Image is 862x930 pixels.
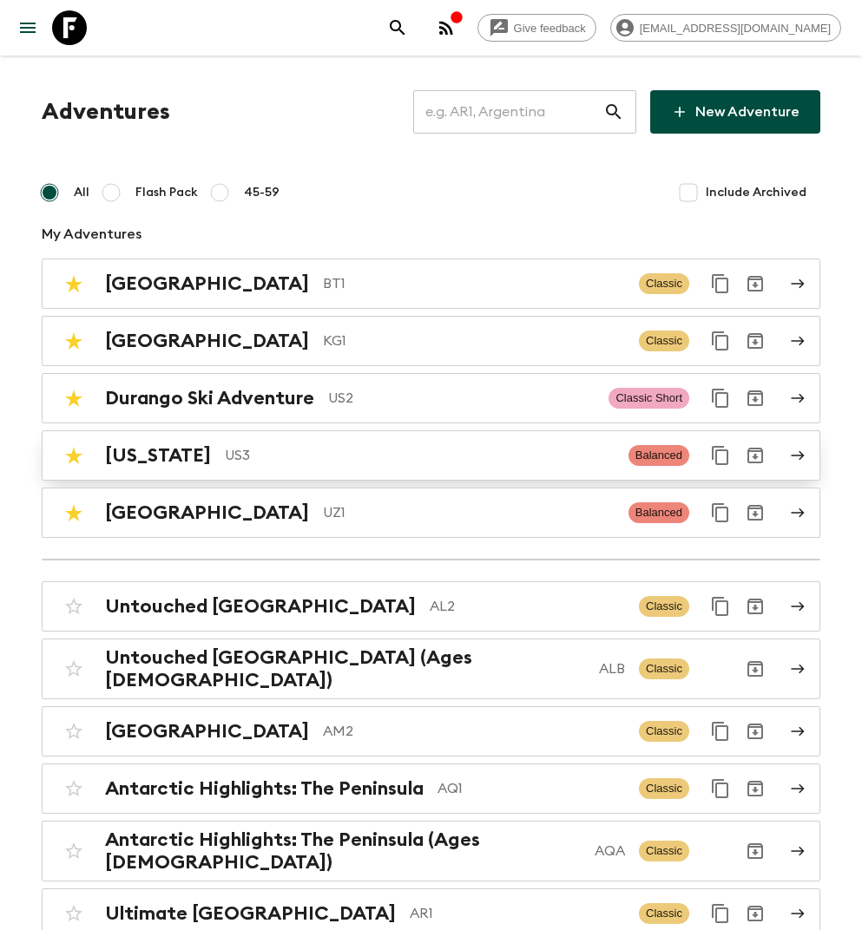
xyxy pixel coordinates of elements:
[738,324,773,358] button: Archive
[323,502,615,523] p: UZ1
[244,184,280,201] span: 45-59
[639,903,689,924] span: Classic
[42,639,820,699] a: Untouched [GEOGRAPHIC_DATA] (Ages [DEMOGRAPHIC_DATA])ALBClassicArchive
[703,324,738,358] button: Duplicate for 45-59
[42,95,170,129] h1: Adventures
[738,714,773,749] button: Archive
[42,706,820,756] a: [GEOGRAPHIC_DATA]AM2ClassicDuplicate for 45-59Archive
[639,658,689,679] span: Classic
[413,88,603,136] input: e.g. AR1, Argentina
[738,266,773,301] button: Archive
[610,14,841,42] div: [EMAIL_ADDRESS][DOMAIN_NAME]
[323,721,625,742] p: AM2
[105,595,416,618] h2: Untouched [GEOGRAPHIC_DATA]
[703,381,738,416] button: Duplicate for 45-59
[105,444,211,467] h2: [US_STATE]
[650,90,820,134] a: New Adventure
[738,834,773,868] button: Archive
[105,387,314,409] h2: Durango Ski Adventure
[380,10,415,45] button: search adventures
[135,184,198,201] span: Flash Pack
[105,777,424,800] h2: Antarctic Highlights: The Peninsula
[438,778,625,799] p: AQ1
[703,266,738,301] button: Duplicate for 45-59
[10,10,45,45] button: menu
[609,388,689,409] span: Classic Short
[703,589,738,624] button: Duplicate for 45-59
[738,771,773,806] button: Archive
[628,502,689,523] span: Balanced
[42,373,820,423] a: Durango Ski AdventureUS2Classic ShortDuplicate for 45-59Archive
[105,272,309,295] h2: [GEOGRAPHIC_DATA]
[42,821,820,881] a: Antarctic Highlights: The Peninsula (Ages [DEMOGRAPHIC_DATA])AQAClassicArchive
[703,495,738,530] button: Duplicate for 45-59
[105,501,309,524] h2: [GEOGRAPHIC_DATA]
[323,331,625,351] p: KG1
[74,184,89,201] span: All
[738,495,773,530] button: Archive
[738,652,773,686] button: Archive
[477,14,596,42] a: Give feedback
[42,430,820,481] a: [US_STATE]US3BalancedDuplicate for 45-59Archive
[323,273,625,294] p: BT1
[504,22,596,35] span: Give feedback
[105,646,585,691] h2: Untouched [GEOGRAPHIC_DATA] (Ages [DEMOGRAPHIC_DATA])
[42,763,820,814] a: Antarctic Highlights: The PeninsulaAQ1ClassicDuplicate for 45-59Archive
[595,841,625,861] p: AQA
[639,596,689,617] span: Classic
[639,841,689,861] span: Classic
[639,721,689,742] span: Classic
[639,331,689,351] span: Classic
[105,330,309,352] h2: [GEOGRAPHIC_DATA]
[703,771,738,806] button: Duplicate for 45-59
[42,224,820,245] p: My Adventures
[639,273,689,294] span: Classic
[706,184,806,201] span: Include Archived
[703,714,738,749] button: Duplicate for 45-59
[738,438,773,473] button: Archive
[628,445,689,466] span: Balanced
[105,720,309,743] h2: [GEOGRAPHIC_DATA]
[328,388,595,409] p: US2
[42,488,820,538] a: [GEOGRAPHIC_DATA]UZ1BalancedDuplicate for 45-59Archive
[630,22,840,35] span: [EMAIL_ADDRESS][DOMAIN_NAME]
[105,902,396,925] h2: Ultimate [GEOGRAPHIC_DATA]
[42,259,820,309] a: [GEOGRAPHIC_DATA]BT1ClassicDuplicate for 45-59Archive
[42,316,820,366] a: [GEOGRAPHIC_DATA]KG1ClassicDuplicate for 45-59Archive
[225,445,615,466] p: US3
[703,438,738,473] button: Duplicate for 45-59
[42,581,820,632] a: Untouched [GEOGRAPHIC_DATA]AL2ClassicDuplicate for 45-59Archive
[430,596,625,617] p: AL2
[738,381,773,416] button: Archive
[738,589,773,624] button: Archive
[599,658,625,679] p: ALB
[105,828,581,874] h2: Antarctic Highlights: The Peninsula (Ages [DEMOGRAPHIC_DATA])
[410,903,625,924] p: AR1
[639,778,689,799] span: Classic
